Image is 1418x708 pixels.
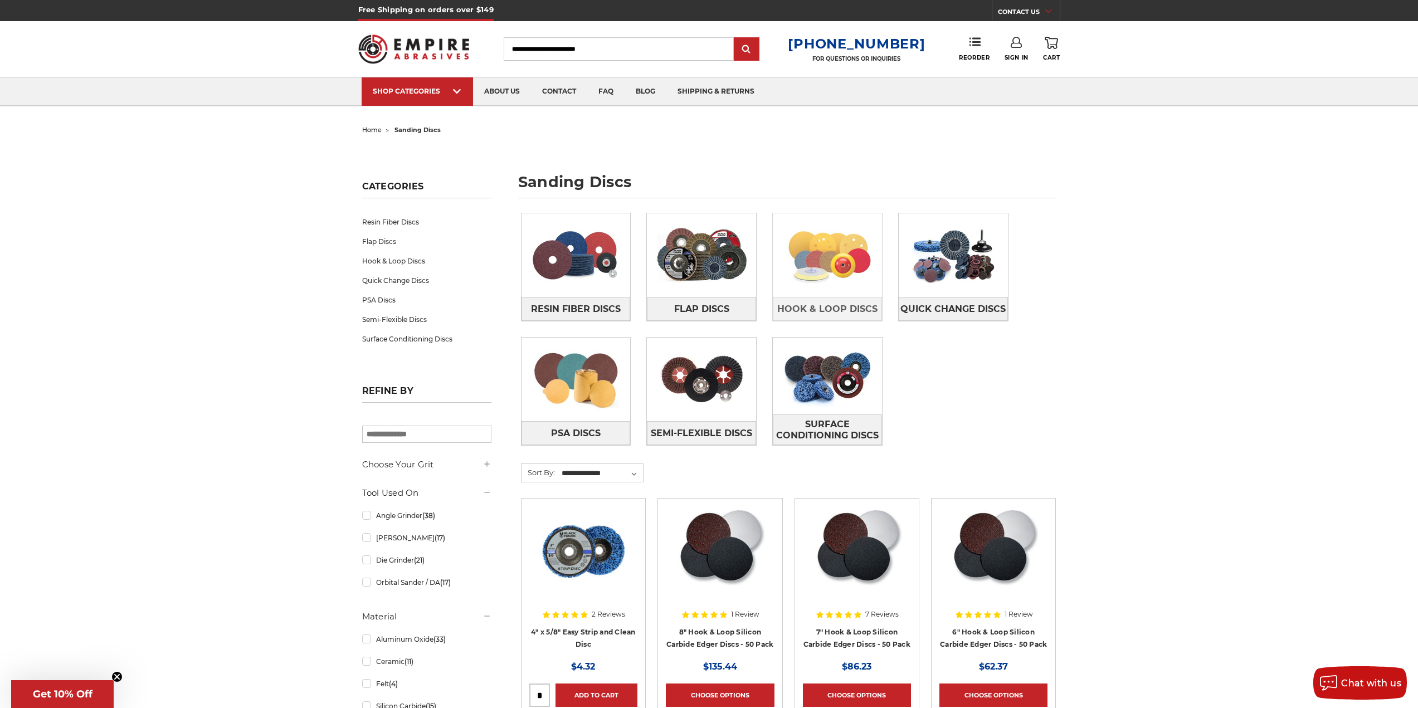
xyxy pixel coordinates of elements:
a: Silicon Carbide 7" Hook & Loop Edger Discs [803,506,911,614]
img: PSA Discs [522,341,631,418]
a: Felt [362,674,491,694]
a: Surface Conditioning Discs [773,414,882,445]
span: $86.23 [842,661,871,672]
a: PSA Discs [362,290,491,310]
a: Flap Discs [647,297,756,321]
button: Close teaser [111,671,123,682]
a: Reorder [959,37,990,61]
div: SHOP CATEGORIES [373,87,462,95]
h5: Refine by [362,385,491,403]
a: Silicon Carbide 6" Hook & Loop Edger Discs [939,506,1047,614]
span: (11) [405,657,413,666]
a: 4" x 5/8" easy strip and clean discs [529,506,637,614]
h5: Categories [362,181,491,198]
a: Quick Change Discs [362,271,491,290]
a: CONTACT US [998,6,1060,21]
a: Add to Cart [555,683,637,707]
a: blog [625,77,666,106]
span: (17) [440,578,451,587]
a: Choose Options [939,683,1047,707]
a: Resin Fiber Discs [522,297,631,321]
img: Silicon Carbide 6" Hook & Loop Edger Discs [948,506,1039,595]
span: (4) [389,680,398,688]
span: (21) [414,556,425,564]
a: 7" Hook & Loop Silicon Carbide Edger Discs - 50 Pack [803,628,910,649]
span: Surface Conditioning Discs [773,415,881,445]
img: Silicon Carbide 7" Hook & Loop Edger Discs [812,506,902,595]
div: Get 10% OffClose teaser [11,680,114,708]
h5: Choose Your Grit [362,458,491,471]
img: Semi-Flexible Discs [647,341,756,418]
span: Resin Fiber Discs [531,300,621,319]
a: 6" Hook & Loop Silicon Carbide Edger Discs - 50 Pack [940,628,1047,649]
a: Choose Options [666,683,774,707]
span: Chat with us [1341,678,1401,689]
a: Orbital Sander / DA [362,573,491,592]
img: Hook & Loop Discs [773,217,882,294]
a: PSA Discs [522,421,631,445]
a: Choose Options [803,683,911,707]
button: Chat with us [1313,666,1407,700]
span: Hook & Loop Discs [777,300,878,319]
a: about us [473,77,531,106]
a: Cart [1043,37,1060,61]
a: Hook & Loop Discs [362,251,491,271]
a: Silicon Carbide 8" Hook & Loop Edger Discs [666,506,774,614]
h5: Tool Used On [362,486,491,500]
span: sanding discs [394,126,441,134]
a: [PHONE_NUMBER] [788,36,925,52]
a: [PERSON_NAME] [362,528,491,548]
span: Quick Change Discs [900,300,1006,319]
p: FOR QUESTIONS OR INQUIRIES [788,55,925,62]
a: Semi-Flexible Discs [362,310,491,329]
a: Quick Change Discs [899,297,1008,321]
img: Flap Discs [647,217,756,294]
a: Hook & Loop Discs [773,297,882,321]
span: 1 Review [731,611,759,618]
a: Aluminum Oxide [362,629,491,649]
span: Cart [1043,54,1060,61]
a: 4" x 5/8" Easy Strip and Clean Disc [531,628,636,649]
a: Angle Grinder [362,506,491,525]
span: Reorder [959,54,990,61]
span: (17) [435,534,445,542]
span: 7 Reviews [865,611,899,618]
h1: sanding discs [518,174,1056,198]
img: Empire Abrasives [358,27,470,71]
a: Surface Conditioning Discs [362,329,491,349]
a: faq [587,77,625,106]
label: Sort By: [522,464,555,481]
span: Sign In [1005,54,1029,61]
span: (33) [433,635,446,643]
a: Semi-Flexible Discs [647,421,756,445]
img: 4" x 5/8" easy strip and clean discs [539,506,628,595]
a: shipping & returns [666,77,766,106]
span: 1 Review [1005,611,1033,618]
a: home [362,126,382,134]
input: Submit [735,38,758,61]
span: Flap Discs [674,300,729,319]
span: (38) [422,511,435,520]
span: $135.44 [703,661,737,672]
a: Ceramic [362,652,491,671]
a: Flap Discs [362,232,491,251]
a: Resin Fiber Discs [362,212,491,232]
span: Get 10% Off [33,688,92,700]
span: $4.32 [571,661,595,672]
img: Surface Conditioning Discs [773,338,882,414]
span: PSA Discs [551,424,601,443]
a: Die Grinder [362,550,491,570]
span: $62.37 [979,661,1008,672]
img: Resin Fiber Discs [522,217,631,294]
a: contact [531,77,587,106]
h5: Material [362,610,491,623]
select: Sort By: [560,465,643,482]
img: Quick Change Discs [899,217,1008,294]
img: Silicon Carbide 8" Hook & Loop Edger Discs [675,506,765,595]
span: Semi-Flexible Discs [651,424,752,443]
span: 2 Reviews [592,611,625,618]
a: 8" Hook & Loop Silicon Carbide Edger Discs - 50 Pack [666,628,773,649]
